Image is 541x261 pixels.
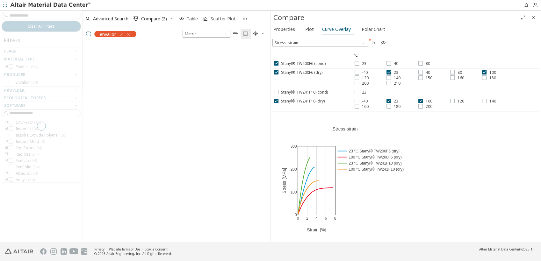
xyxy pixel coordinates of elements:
button: 23 [386,70,398,75]
div: Compare [273,12,518,23]
a: Website Terms of Use [109,247,140,251]
button: Theme [251,29,267,39]
span: 23 [362,61,366,66]
button: Stanyl® TW241F10 (dry) [274,99,325,104]
i:  [253,31,258,36]
button: Stanyl® TW241F10 (cond) [274,90,328,95]
button: 100 [418,99,432,104]
span: 200 [425,104,432,109]
span: 120 [362,75,368,81]
span: Stanyl® TW200F6 (cond) [281,61,326,66]
span: Altair Material Data Center [479,247,519,251]
span: 150 [425,75,432,81]
span: 180 [393,104,400,109]
button: -40 [355,99,367,104]
button: 200 [418,104,432,109]
span: Advanced Search [93,17,128,21]
button: Tile View [241,29,251,39]
button: 40 [386,61,398,66]
span: -40 [362,70,367,75]
div: © 2025 Altair Engineering, Inc. All Rights Reserved. [94,251,172,256]
button: 40 [418,70,430,75]
button: 160 [450,75,464,81]
span: Curve Overlay [322,24,351,34]
span: Table [187,17,198,21]
a: Cookie Consent [144,247,168,251]
div: Unit System [183,30,230,38]
button: 180 [386,104,400,109]
button: Stanyl® TW200F6 (cond) [274,61,326,66]
button: Stanyl® TW200F6 (dry) [274,70,322,75]
button: 120 [355,75,368,81]
span: 120 [457,99,464,104]
span: Compare (2) [141,17,167,21]
button: Table View [230,29,241,39]
button: 23 [355,61,366,66]
i:  [243,31,248,36]
span: -40 [362,99,367,104]
span: 180 [489,75,496,81]
img: Altair Material Data Center [10,2,91,8]
button: Close [528,12,538,23]
span: Polar Chart [362,24,385,34]
span: 140 [393,75,400,81]
span: 140 [489,99,496,104]
span: Stanyl® TW241F10 (dry) [281,99,325,104]
button: 140 [386,75,400,81]
div: °C [353,53,538,58]
button: 100 [482,70,496,75]
span: 210 [393,81,400,86]
button: 200 [355,81,368,86]
i:  [233,31,238,36]
span: Scatter Plot [211,17,236,21]
span: 160 [362,104,368,109]
span: 23 [393,99,398,104]
button: 210 [386,81,400,86]
div: grid [83,40,270,242]
button: 160 [355,104,368,109]
button: 80 [450,70,462,75]
span: 100 [425,99,432,104]
button: 140 [482,99,496,104]
span: 200 [362,81,368,86]
div: (v2025.1) [479,247,533,251]
a: Privacy [94,247,105,251]
span: 80 [457,70,462,75]
button: 150 [418,75,432,81]
img: Altair Engineering [5,249,33,254]
button: -40 [355,70,367,75]
span: 40 [393,61,398,66]
button: 180 [482,75,496,81]
span: 100 [489,70,496,75]
span: Metric [183,30,230,38]
button: 80 [418,61,430,66]
span: Properties [273,24,295,34]
button: 23 [386,99,398,104]
span: Stress-strain [272,39,368,46]
button: 120 [450,99,464,104]
span: Stanyl® TW241F10 (cond) [281,90,328,95]
span: Stanyl® TW200F6 (dry) [281,70,322,75]
button: 23 [355,90,366,95]
button: Full Screen [518,12,528,23]
span: 80 [425,61,430,66]
i:  [133,16,139,21]
span: 160 [457,75,464,81]
span: 40 [425,70,430,75]
span: 23 [393,70,398,75]
span: envalior [100,31,116,37]
span: Plot [305,24,314,34]
span: 23 [362,90,366,95]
